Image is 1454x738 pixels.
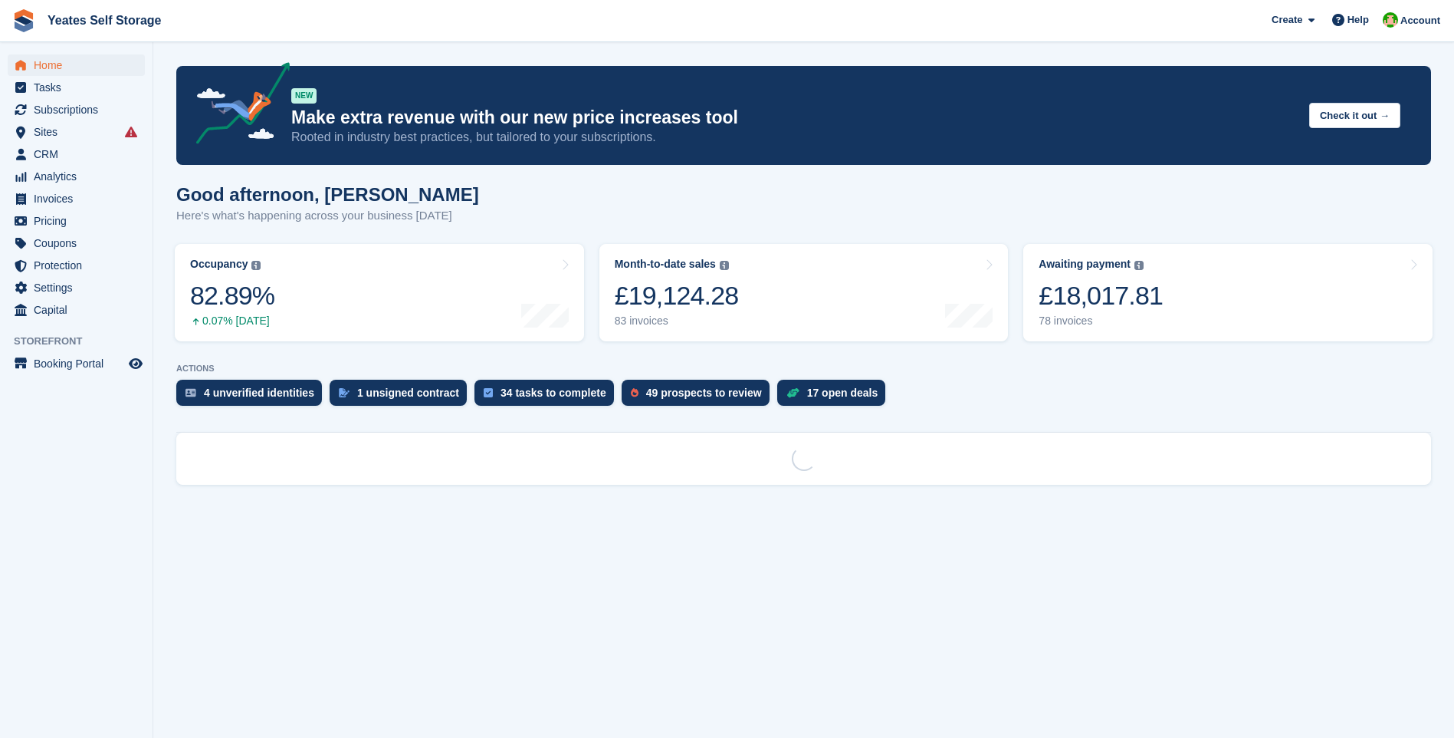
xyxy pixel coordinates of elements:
a: 1 unsigned contract [330,380,474,413]
img: price-adjustments-announcement-icon-8257ccfd72463d97f412b2fc003d46551f7dbcb40ab6d574587a9cd5c0d94... [183,62,290,150]
a: menu [8,277,145,298]
a: menu [8,99,145,120]
div: 4 unverified identities [204,387,314,399]
div: £18,017.81 [1039,280,1163,311]
a: Month-to-date sales £19,124.28 83 invoices [599,244,1009,341]
button: Check it out → [1309,103,1400,128]
img: Angela Field [1383,12,1398,28]
span: Pricing [34,210,126,232]
div: 34 tasks to complete [501,387,606,399]
a: menu [8,166,145,187]
img: verify_identity-adf6edd0f0f0b5bbfe63781bf79b02c33cf7c696d77639b501bdc392416b5a36.svg [185,388,196,397]
a: menu [8,54,145,76]
div: 83 invoices [615,315,739,328]
a: menu [8,143,145,165]
a: menu [8,77,145,98]
span: Sites [34,121,126,143]
span: Analytics [34,166,126,187]
img: prospect-51fa495bee0391a8d652442698ab0144808aea92771e9ea1ae160a38d050c398.svg [631,388,638,397]
a: menu [8,232,145,254]
img: icon-info-grey-7440780725fd019a000dd9b08b2336e03edf1995a4989e88bcd33f0948082b44.svg [720,261,729,270]
div: 49 prospects to review [646,387,762,399]
div: NEW [291,88,317,104]
span: Tasks [34,77,126,98]
p: Make extra revenue with our new price increases tool [291,107,1297,129]
span: Settings [34,277,126,298]
div: Occupancy [190,258,248,271]
a: Awaiting payment £18,017.81 78 invoices [1023,244,1433,341]
a: menu [8,353,145,374]
p: Here's what's happening across your business [DATE] [176,207,479,225]
span: Account [1400,13,1440,28]
a: Preview store [126,354,145,373]
span: Protection [34,255,126,276]
p: Rooted in industry best practices, but tailored to your subscriptions. [291,129,1297,146]
img: icon-info-grey-7440780725fd019a000dd9b08b2336e03edf1995a4989e88bcd33f0948082b44.svg [251,261,261,270]
a: 4 unverified identities [176,380,330,413]
div: 0.07% [DATE] [190,315,274,328]
a: menu [8,121,145,143]
img: deal-1b604bf984904fb50ccaf53a9ad4b4a5d6e5aea283cecdc64d6e3604feb123c2.svg [786,387,799,398]
a: Yeates Self Storage [41,8,168,33]
span: Coupons [34,232,126,254]
div: 1 unsigned contract [357,387,459,399]
img: task-75834270c22a3079a89374b754ae025e5fb1db73e45f91037f5363f120a921f8.svg [484,388,493,397]
div: £19,124.28 [615,280,739,311]
span: Subscriptions [34,99,126,120]
div: 17 open deals [807,387,878,399]
span: Create [1272,12,1302,28]
img: stora-icon-8386f47178a22dfd0bd8f6a31ec36ba5ce8667c1dd55bd0f319d3a0aa187defe.svg [12,9,35,32]
p: ACTIONS [176,364,1431,374]
span: Storefront [14,334,153,349]
a: menu [8,255,145,276]
span: Invoices [34,188,126,209]
div: 78 invoices [1039,315,1163,328]
span: Help [1347,12,1369,28]
img: contract_signature_icon-13c848040528278c33f63329250d36e43548de30e8caae1d1a13099fd9432cc5.svg [339,388,350,397]
a: 34 tasks to complete [474,380,622,413]
a: menu [8,188,145,209]
a: Occupancy 82.89% 0.07% [DATE] [175,244,584,341]
div: Month-to-date sales [615,258,716,271]
div: 82.89% [190,280,274,311]
img: icon-info-grey-7440780725fd019a000dd9b08b2336e03edf1995a4989e88bcd33f0948082b44.svg [1134,261,1144,270]
span: Capital [34,299,126,321]
a: menu [8,299,145,321]
i: Smart entry sync failures have occurred [125,126,137,138]
a: 17 open deals [777,380,894,413]
a: menu [8,210,145,232]
h1: Good afternoon, [PERSON_NAME] [176,184,479,205]
span: CRM [34,143,126,165]
div: Awaiting payment [1039,258,1131,271]
a: 49 prospects to review [622,380,777,413]
span: Home [34,54,126,76]
span: Booking Portal [34,353,126,374]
